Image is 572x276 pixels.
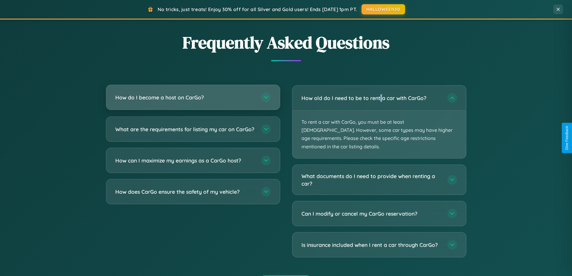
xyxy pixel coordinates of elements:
[115,126,255,133] h3: What are the requirements for listing my car on CarGo?
[158,6,357,12] span: No tricks, just treats! Enjoy 30% off for all Silver and Gold users! Ends [DATE] 1pm PT.
[115,188,255,196] h3: How does CarGo ensure the safety of my vehicle?
[115,157,255,164] h3: How can I maximize my earnings as a CarGo host?
[301,94,441,102] h3: How old do I need to be to rent a car with CarGo?
[115,94,255,101] h3: How do I become a host on CarGo?
[301,210,441,217] h3: Can I modify or cancel my CarGo reservation?
[565,126,569,150] div: Give Feedback
[106,31,466,54] h2: Frequently Asked Questions
[362,4,405,14] button: HALLOWEEN30
[292,111,466,158] p: To rent a car with CarGo, you must be at least [DEMOGRAPHIC_DATA]. However, some car types may ha...
[301,241,441,249] h3: Is insurance included when I rent a car through CarGo?
[301,172,441,187] h3: What documents do I need to provide when renting a car?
